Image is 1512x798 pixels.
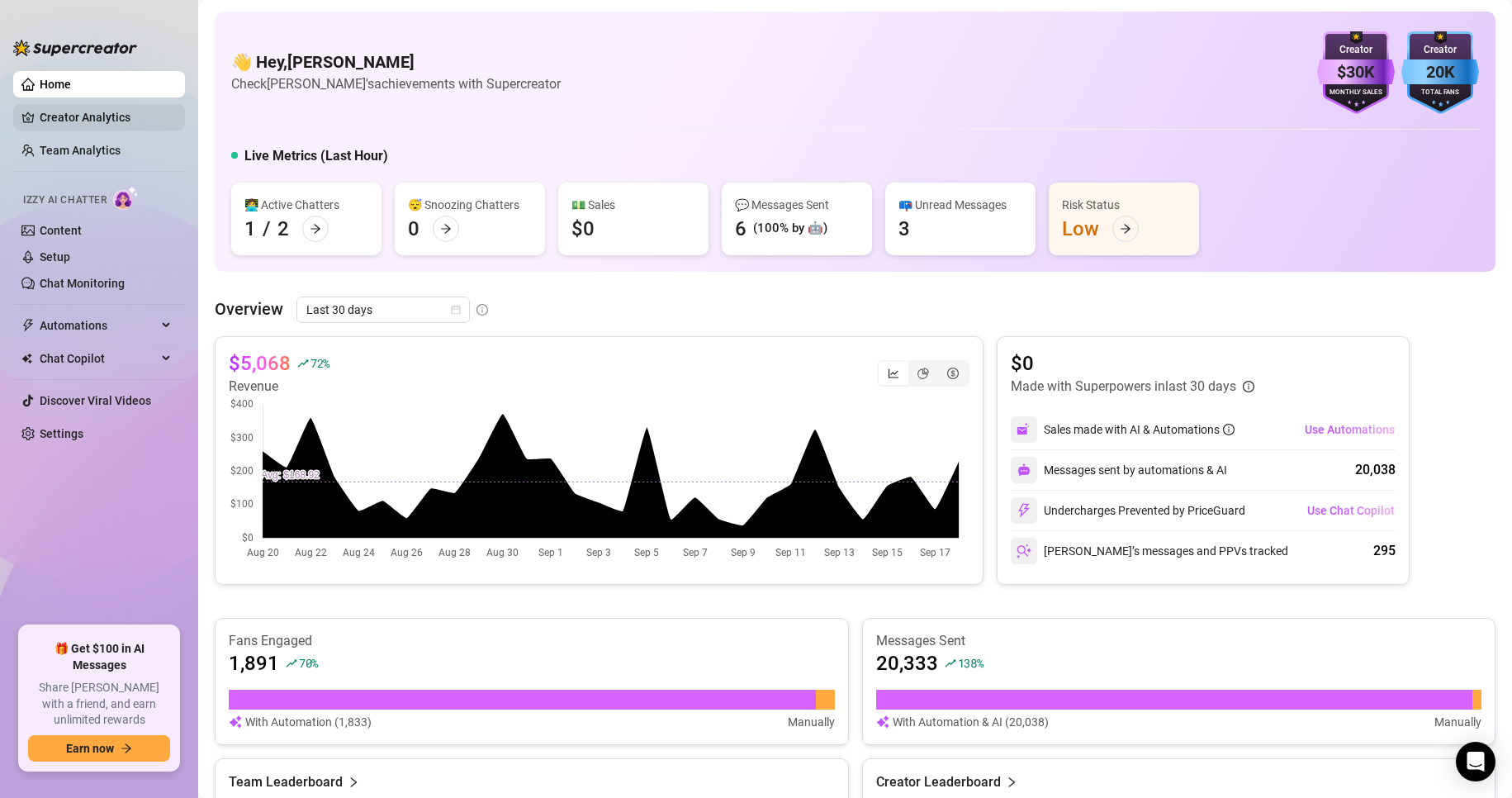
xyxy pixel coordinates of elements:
span: Last 30 days [306,297,460,322]
span: 70 % [299,655,318,671]
div: 6 [735,216,747,242]
a: Content [40,224,82,237]
div: 1 [244,216,256,242]
span: right [1006,772,1017,792]
div: 😴 Snoozing Chatters [408,196,532,214]
span: Use Automations [1305,423,1395,436]
span: Use Chat Copilot [1307,504,1395,517]
article: Fans Engaged [229,632,835,650]
img: blue-badge-DgoSNQY1.svg [1401,31,1479,114]
span: arrow-right [1120,223,1131,235]
article: 1,891 [229,650,279,677]
span: 72 % [310,355,329,371]
div: 💬 Messages Sent [735,196,859,214]
div: 📪 Unread Messages [898,196,1022,214]
h5: Live Metrics (Last Hour) [244,146,388,166]
span: info-circle [1243,381,1254,392]
img: svg%3e [229,713,242,731]
article: With Automation (1,833) [245,713,372,731]
article: Messages Sent [876,632,1482,650]
span: info-circle [1223,424,1235,435]
span: dollar-circle [947,368,959,379]
span: pie-chart [917,368,929,379]
article: Creator Leaderboard [876,772,1001,792]
div: $0 [571,216,595,242]
div: [PERSON_NAME]’s messages and PPVs tracked [1011,538,1288,564]
div: 👩‍💻 Active Chatters [244,196,368,214]
img: svg%3e [1017,544,1031,558]
article: Check [PERSON_NAME]'s achievements with Supercreator [231,74,561,94]
span: arrow-right [310,223,321,235]
div: 0 [408,216,419,242]
div: Messages sent by automations & AI [1011,457,1227,483]
div: 20,038 [1355,460,1396,480]
img: svg%3e [876,713,889,731]
a: Settings [40,427,83,440]
button: Use Chat Copilot [1306,497,1396,524]
span: 138 % [958,655,984,671]
div: $30K [1317,59,1395,85]
img: svg%3e [1017,422,1031,437]
a: Chat Monitoring [40,277,125,290]
div: 20K [1401,59,1479,85]
article: With Automation & AI (20,038) [893,713,1049,731]
span: Share [PERSON_NAME] with a friend, and earn unlimited rewards [28,680,170,729]
a: Setup [40,250,70,264]
div: Sales made with AI & Automations [1044,420,1235,439]
div: segmented control [877,360,969,387]
span: Chat Copilot [40,345,157,372]
img: AI Chatter [113,186,139,210]
img: logo-BBDzfeDw.svg [13,40,137,56]
a: Creator Analytics [40,104,172,131]
article: 20,333 [876,650,938,677]
img: Chat Copilot [21,353,32,364]
span: 🎁 Get $100 in AI Messages [28,641,170,673]
div: 295 [1373,541,1396,561]
div: Undercharges Prevented by PriceGuard [1011,497,1245,524]
article: Manually [1434,713,1481,731]
article: Overview [215,297,283,321]
span: info-circle [476,304,488,316]
article: $5,068 [229,350,291,377]
div: Monthly Sales [1317,88,1395,98]
span: line-chart [888,368,899,379]
a: Discover Viral Videos [40,394,151,407]
span: rise [286,658,297,669]
div: Risk Status [1062,196,1186,214]
div: Creator [1401,42,1479,58]
div: Total Fans [1401,88,1479,98]
h4: 👋 Hey, [PERSON_NAME] [231,50,561,74]
div: (100% by 🤖) [753,219,827,239]
div: 💵 Sales [571,196,695,214]
button: Use Automations [1304,416,1396,443]
div: Open Intercom Messenger [1456,742,1495,781]
span: thunderbolt [21,319,35,332]
article: $0 [1011,350,1254,377]
span: calendar [451,305,461,315]
button: Earn nowarrow-right [28,735,170,762]
span: arrow-right [440,223,452,235]
span: rise [945,658,956,669]
img: svg%3e [1017,503,1031,518]
article: Manually [788,713,835,731]
a: Team Analytics [40,144,121,157]
span: Automations [40,312,157,339]
article: Revenue [229,377,329,397]
span: right [348,772,359,792]
img: svg%3e [1017,463,1031,477]
div: 2 [277,216,289,242]
div: Creator [1317,42,1395,58]
a: Home [40,78,71,91]
article: Team Leaderboard [229,772,343,792]
span: Izzy AI Chatter [23,192,107,208]
span: arrow-right [121,743,132,754]
div: 3 [898,216,910,242]
span: Earn now [66,742,114,755]
span: rise [297,358,309,369]
article: Made with Superpowers in last 30 days [1011,377,1236,397]
img: purple-badge-B9DA21FR.svg [1317,31,1395,114]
